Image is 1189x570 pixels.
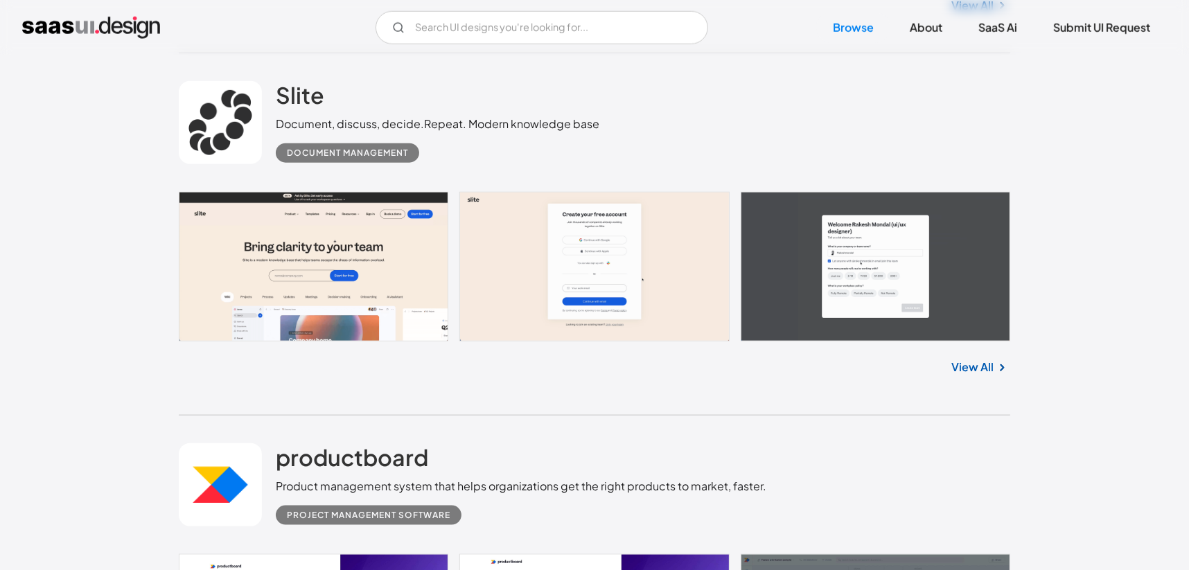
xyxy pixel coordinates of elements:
form: Email Form [376,11,708,44]
div: Product management system that helps organizations get the right products to market, faster. [276,478,766,495]
a: productboard [276,443,428,478]
a: View All [951,359,994,375]
a: Submit UI Request [1037,12,1167,43]
a: About [893,12,959,43]
div: Project Management Software [287,507,450,524]
a: Slite [276,81,324,116]
h2: productboard [276,443,428,471]
div: Document Management [287,145,408,161]
a: SaaS Ai [962,12,1034,43]
input: Search UI designs you're looking for... [376,11,708,44]
div: Document, discuss, decide.Repeat. Modern knowledge base [276,116,599,132]
h2: Slite [276,81,324,109]
a: home [22,17,160,39]
a: Browse [816,12,890,43]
